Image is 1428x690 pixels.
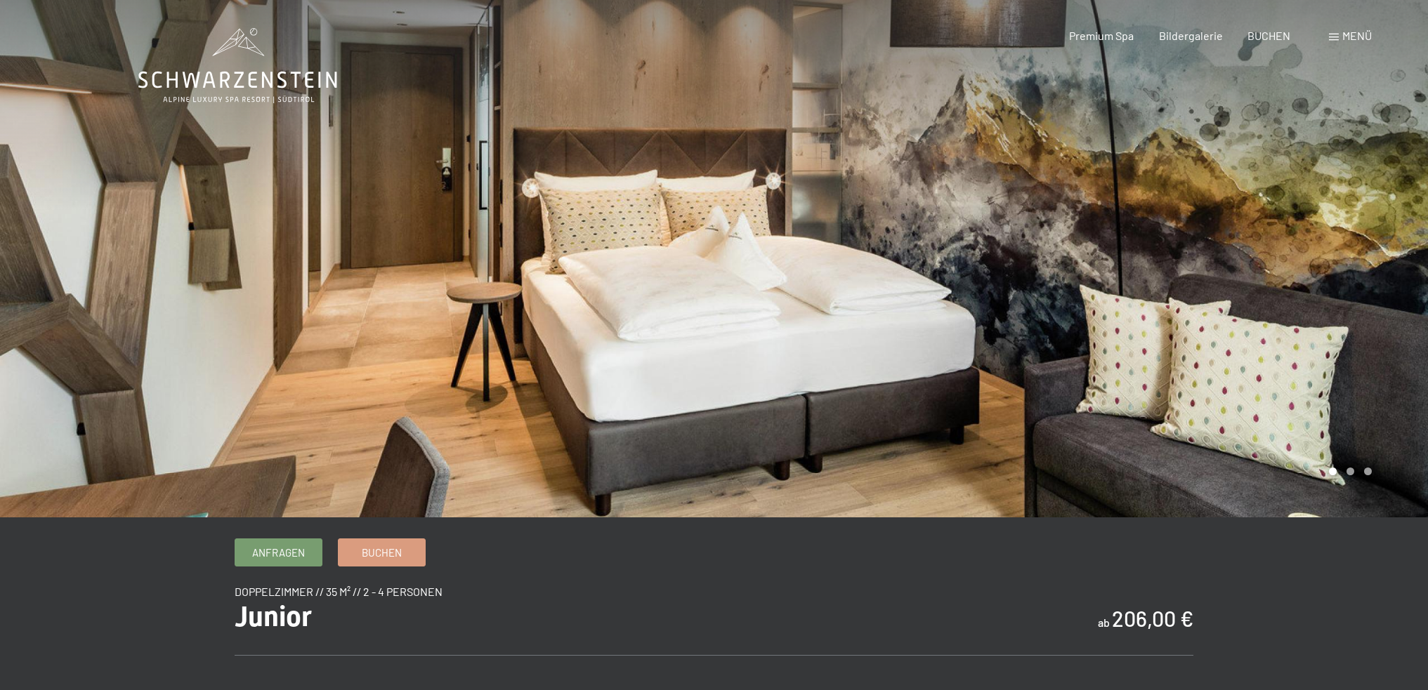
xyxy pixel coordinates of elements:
a: Anfragen [235,539,322,566]
span: ab [1098,616,1110,629]
a: Bildergalerie [1159,29,1223,42]
b: 206,00 € [1112,606,1193,631]
span: Anfragen [252,545,305,560]
span: Menü [1342,29,1372,42]
a: Buchen [339,539,425,566]
span: Doppelzimmer // 35 m² // 2 - 4 Personen [235,585,443,598]
a: BUCHEN [1247,29,1290,42]
span: Junior [235,600,312,633]
span: Buchen [362,545,402,560]
a: Premium Spa [1069,29,1134,42]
